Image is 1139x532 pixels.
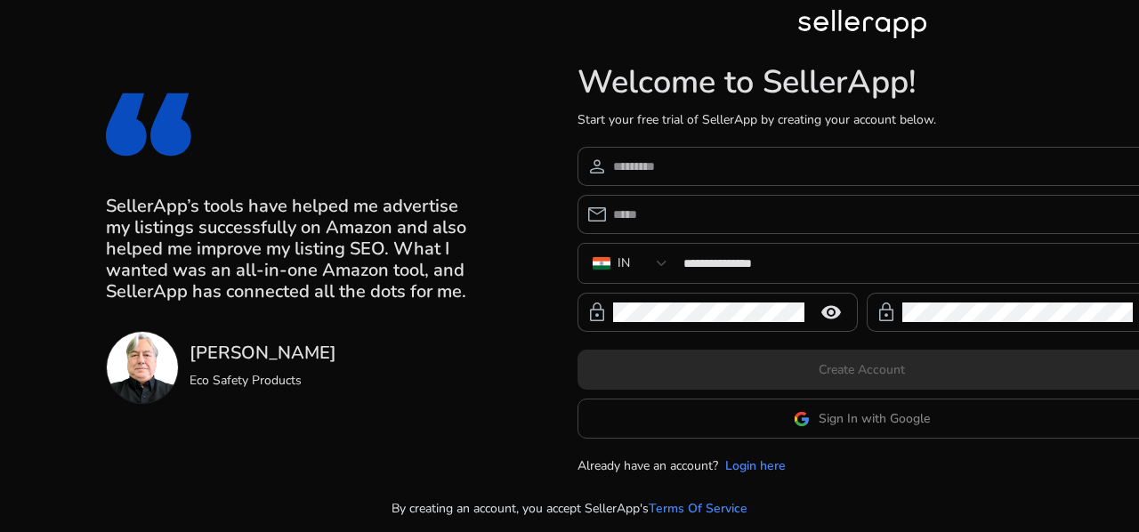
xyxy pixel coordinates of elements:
a: Login here [725,456,786,475]
h3: SellerApp’s tools have helped me advertise my listings successfully on Amazon and also helped me ... [106,196,486,302]
mat-icon: remove_red_eye [810,302,852,323]
span: email [586,204,608,225]
a: Terms Of Service [649,499,747,518]
div: IN [618,254,630,273]
h3: [PERSON_NAME] [190,343,336,364]
span: lock [876,302,897,323]
span: lock [586,302,608,323]
span: person [586,156,608,177]
p: Eco Safety Products [190,371,336,390]
p: Already have an account? [578,456,718,475]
